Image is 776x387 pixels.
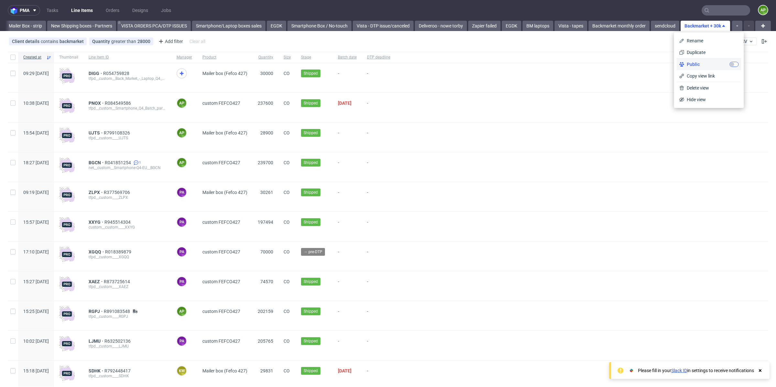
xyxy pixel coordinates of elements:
div: tfpd__custom____LJMU [89,344,166,349]
span: → pre-DTP [304,249,322,255]
a: UJTS [89,130,104,135]
span: - [338,220,357,233]
span: XAEZ [89,279,104,284]
span: 28900 [260,130,273,135]
span: 15:25 [DATE] [23,309,49,314]
span: - [338,339,357,352]
span: R873725614 [104,279,131,284]
a: Mailer Box - strip [5,21,46,31]
a: sendcloud [651,21,679,31]
span: 237600 [258,101,273,106]
figcaption: AP [177,158,186,167]
span: - [338,249,357,263]
a: Zapier failed [468,21,501,31]
span: - [367,249,390,263]
figcaption: PA [177,337,186,346]
a: R018389879 [105,249,133,254]
a: VISTA ORDERS PCA/DTP ISSUES [117,21,191,31]
div: tfpd__custom__Back_Market_-_Laptop_Q4_2024_Part_II__DIGG [89,76,166,81]
a: XXYG [89,220,104,225]
span: LJMU [89,339,104,344]
span: CO [284,279,290,284]
figcaption: PA [177,218,186,227]
span: 197494 [258,220,273,225]
a: DIGG [89,71,103,76]
a: R945514304 [104,220,132,225]
span: Mailer box (Fefco 427) [202,130,247,135]
div: Add filter [156,36,184,47]
span: Batch date [338,55,357,60]
span: - [367,101,390,114]
img: Slack [628,367,635,374]
span: Mailer box (Fefco 427) [202,71,247,76]
span: contains [41,39,59,44]
span: R084549586 [105,101,132,106]
figcaption: AP [177,128,186,137]
figcaption: AP [759,5,768,15]
a: SDHK [89,368,104,373]
div: tfpd__custom____XGQQ [89,254,166,260]
div: custom__custom____XXYG [89,225,166,230]
span: 10:38 [DATE] [23,101,49,106]
span: ZLPX [89,190,104,195]
a: Orders [102,5,123,16]
span: - [338,279,357,293]
div: 28000 [137,39,150,44]
span: Mailer box (Fefco 427) [202,190,247,195]
img: pro-icon.017ec5509f39f3e742e3.png [59,276,75,292]
img: pro-icon.017ec5509f39f3e742e3.png [59,187,75,203]
span: Public [684,61,738,68]
img: logo [11,7,20,14]
span: 30000 [260,71,273,76]
a: EGDK [502,21,521,31]
span: Quantity [258,55,273,60]
span: [DATE] [338,101,351,106]
a: PNOX [89,101,105,106]
button: pma [8,5,40,16]
span: CO [284,249,290,254]
div: tfpd__custom____ZLPX [89,195,166,200]
a: Backmarket monthly order [588,21,650,31]
div: net__custom__Smartphone-Q4-EU__BGCN [89,165,166,170]
span: custom FEFCO427 [202,249,240,254]
span: DTP deadline [367,55,390,60]
span: - [338,309,357,323]
span: R054759828 [103,71,131,76]
span: Shipped [304,70,318,76]
span: Hide view [684,96,738,103]
a: R891083548 [104,309,131,314]
span: CO [284,130,290,135]
span: - [367,309,390,323]
span: CO [284,339,290,344]
span: custom FEFCO427 [202,339,240,344]
span: Delete view [684,85,738,91]
a: R632502136 [104,339,132,344]
a: Vista - DTP issue/canceled [353,21,414,31]
span: Shipped [304,279,318,285]
div: Please fill in your in settings to receive notifications [638,367,754,374]
span: - [338,190,357,204]
figcaption: PA [177,247,186,256]
span: 10:02 [DATE] [23,339,49,344]
a: XGQQ [89,249,105,254]
span: Rename [684,38,738,44]
span: - [367,339,390,352]
figcaption: AP [177,307,186,316]
a: R792448417 [104,368,132,373]
div: backmarket [59,39,84,44]
span: custom FEFCO427 [202,279,240,284]
span: 70000 [260,249,273,254]
a: R377569706 [104,190,131,195]
span: Shipped [304,308,318,314]
span: 09:29 [DATE] [23,71,49,76]
span: Shipped [304,100,318,106]
a: BGCN [89,160,105,165]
